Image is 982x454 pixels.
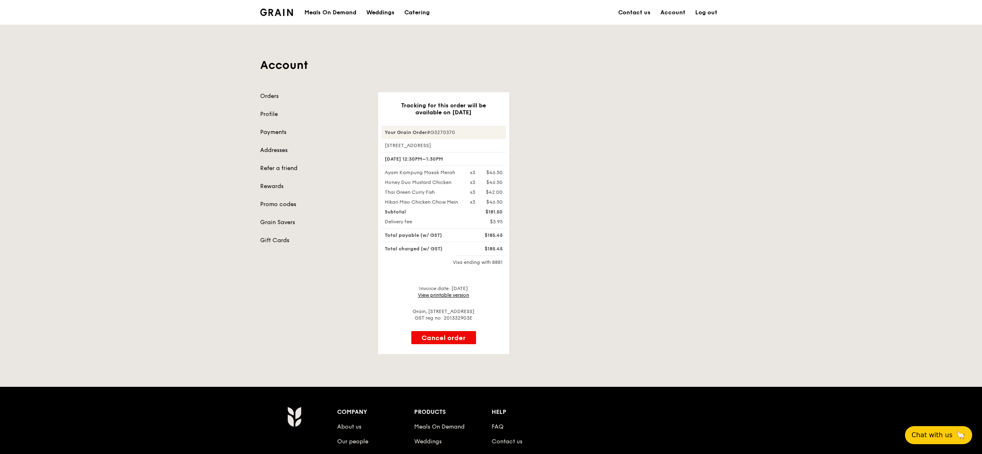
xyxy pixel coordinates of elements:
div: Delivery fee [380,218,465,225]
a: Weddings [414,438,442,445]
div: Thai Green Curry Fish [380,189,465,195]
a: Log out [690,0,722,25]
a: About us [337,423,361,430]
div: Invoice date: [DATE] [381,285,506,298]
div: Total charged (w/ GST) [380,245,465,252]
strong: Your Grain Order [385,129,427,135]
a: Our people [337,438,368,445]
img: Grain [287,406,302,427]
a: Rewards [260,182,368,191]
a: Account [655,0,690,25]
button: Cancel order [411,331,476,344]
div: Subtotal [380,209,465,215]
span: Chat with us [912,430,953,440]
div: Catering [404,0,430,25]
span: 🦙 [956,430,966,440]
a: Weddings [361,0,399,25]
a: Refer a friend [260,164,368,173]
div: $181.50 [465,209,508,215]
a: Promo codes [260,200,368,209]
h3: Tracking for this order will be available on [DATE] [391,102,496,116]
div: $46.50 [486,179,503,186]
div: $46.50 [486,199,503,205]
div: $185.45 [465,245,508,252]
div: Grain, [STREET_ADDRESS] GST reg no: 201332903E [381,308,506,321]
a: FAQ [492,423,503,430]
div: x3 [470,199,475,205]
a: View printable version [418,292,469,298]
div: [STREET_ADDRESS] [381,142,506,149]
a: Meals On Demand [414,423,465,430]
div: $185.45 [465,232,508,238]
div: Company [337,406,415,418]
div: Ayam Kampung Masak Merah [380,169,465,176]
img: Grain [260,9,293,16]
h1: Account [260,58,722,73]
button: Chat with us🦙 [905,426,972,444]
div: [DATE] 12:30PM–1:30PM [381,152,506,166]
a: Profile [260,110,368,118]
div: Help [492,406,569,418]
a: Addresses [260,146,368,154]
div: Visa ending with 8881 [381,259,506,266]
div: #G3270370 [381,126,506,139]
a: Orders [260,92,368,100]
a: Contact us [613,0,655,25]
div: Products [414,406,492,418]
div: x3 [470,179,475,186]
a: Gift Cards [260,236,368,245]
a: Contact us [492,438,522,445]
span: Total payable (w/ GST) [385,232,442,238]
div: Honey Duo Mustard Chicken [380,179,465,186]
div: $3.95 [465,218,508,225]
div: Meals On Demand [304,0,356,25]
a: Payments [260,128,368,136]
div: x3 [470,169,475,176]
div: Weddings [366,0,395,25]
div: Hikari Miso Chicken Chow Mein [380,199,465,205]
div: x3 [470,189,475,195]
a: Catering [399,0,435,25]
div: $46.50 [486,169,503,176]
div: $42.00 [486,189,503,195]
a: Grain Savers [260,218,368,227]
